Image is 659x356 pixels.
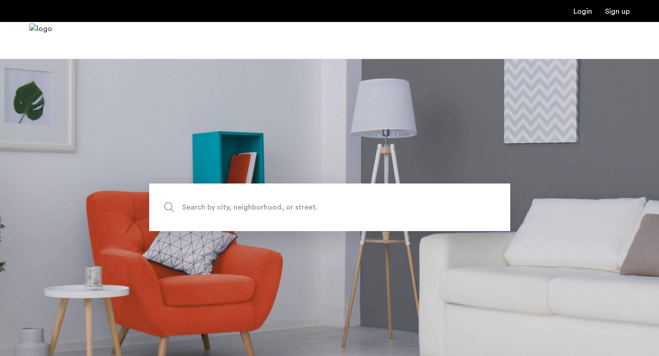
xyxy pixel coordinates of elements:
a: Cazamio Logo [29,23,52,58]
img: logo [29,23,52,58]
a: Registration [605,8,630,15]
input: Apartment Search [149,183,510,231]
a: Login [573,8,592,15]
span: Search by city, neighborhood, or street. [182,201,435,214]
